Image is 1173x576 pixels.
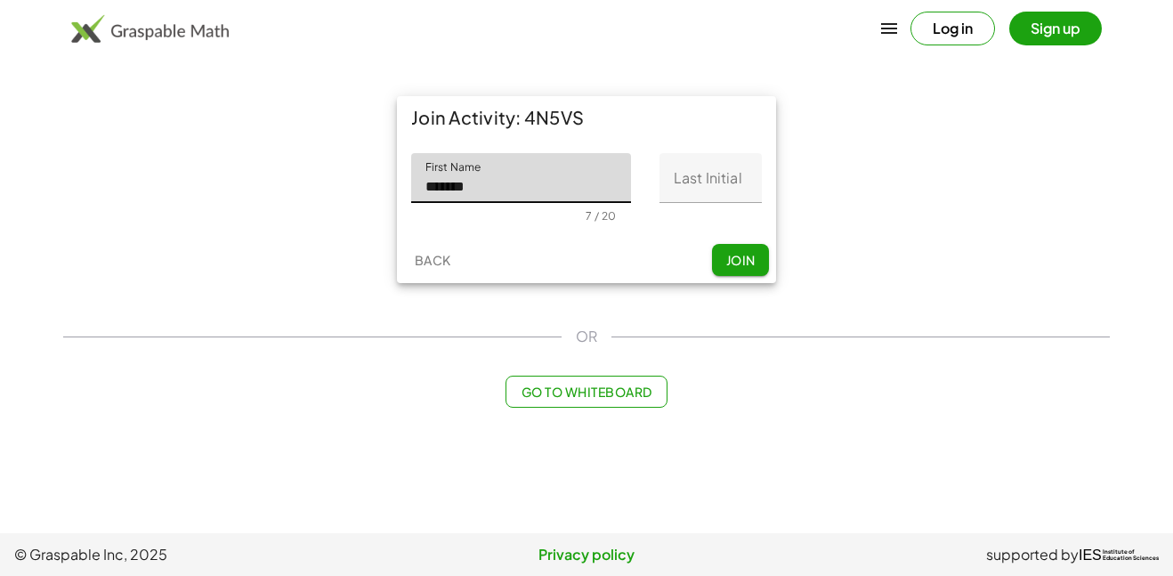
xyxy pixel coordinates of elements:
[576,326,597,347] span: OR
[506,376,667,408] button: Go to Whiteboard
[14,544,396,565] span: © Graspable Inc, 2025
[725,252,755,268] span: Join
[712,244,769,276] button: Join
[404,244,461,276] button: Back
[1079,547,1102,564] span: IES
[1079,544,1159,565] a: IESInstitute ofEducation Sciences
[1009,12,1102,45] button: Sign up
[397,96,776,139] div: Join Activity: 4N5VS
[586,209,616,223] div: 7 / 20
[396,544,778,565] a: Privacy policy
[910,12,995,45] button: Log in
[1103,549,1159,562] span: Institute of Education Sciences
[521,384,651,400] span: Go to Whiteboard
[986,544,1079,565] span: supported by
[414,252,450,268] span: Back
